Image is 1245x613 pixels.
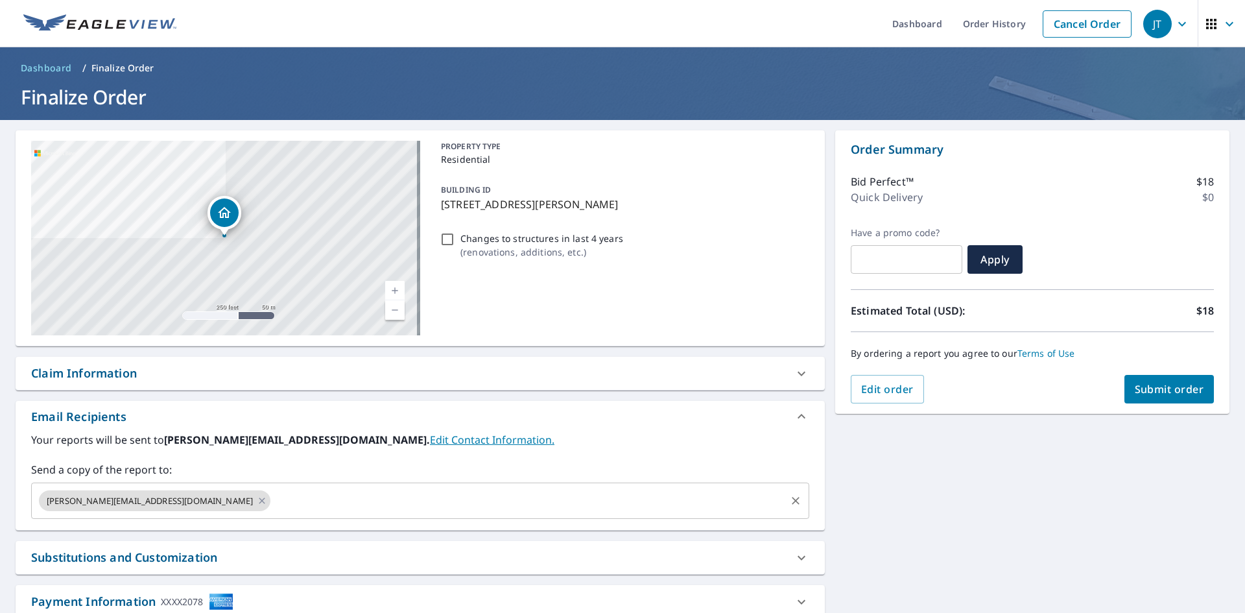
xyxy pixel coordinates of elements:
button: Submit order [1124,375,1215,403]
div: Payment Information [31,593,233,610]
div: Claim Information [31,365,137,382]
span: Apply [978,252,1012,267]
button: Clear [787,492,805,510]
p: Changes to structures in last 4 years [460,232,623,245]
a: Terms of Use [1017,347,1075,359]
a: EditContactInfo [430,433,554,447]
p: PROPERTY TYPE [441,141,804,152]
p: $0 [1202,189,1214,205]
label: Send a copy of the report to: [31,462,809,477]
button: Apply [967,245,1023,274]
nav: breadcrumb [16,58,1229,78]
p: By ordering a report you agree to our [851,348,1214,359]
div: Substitutions and Customization [16,541,825,574]
label: Have a promo code? [851,227,962,239]
h1: Finalize Order [16,84,1229,110]
div: Email Recipients [16,401,825,432]
a: Current Level 17, Zoom Out [385,300,405,320]
p: $18 [1196,174,1214,189]
p: [STREET_ADDRESS][PERSON_NAME] [441,197,804,212]
p: ( renovations, additions, etc. ) [460,245,623,259]
p: Order Summary [851,141,1214,158]
a: Dashboard [16,58,77,78]
p: Quick Delivery [851,189,923,205]
p: Residential [441,152,804,166]
img: EV Logo [23,14,176,34]
div: Email Recipients [31,408,126,426]
div: Dropped pin, building 1, Residential property, 55 Bush Ave Greenwich, CT 06830 [207,196,241,236]
span: Submit order [1135,382,1204,396]
label: Your reports will be sent to [31,432,809,448]
span: Dashboard [21,62,72,75]
div: XXXX2078 [161,593,203,610]
button: Edit order [851,375,924,403]
b: [PERSON_NAME][EMAIL_ADDRESS][DOMAIN_NAME]. [164,433,430,447]
p: BUILDING ID [441,184,491,195]
img: cardImage [209,593,233,610]
p: Estimated Total (USD): [851,303,1032,319]
span: [PERSON_NAME][EMAIL_ADDRESS][DOMAIN_NAME] [39,495,261,507]
span: Edit order [861,382,914,396]
li: / [82,60,86,76]
div: JT [1143,10,1172,38]
a: Cancel Order [1043,10,1132,38]
p: Finalize Order [91,62,154,75]
p: Bid Perfect™ [851,174,914,189]
p: $18 [1196,303,1214,319]
a: Current Level 17, Zoom In [385,281,405,300]
div: [PERSON_NAME][EMAIL_ADDRESS][DOMAIN_NAME] [39,490,270,511]
div: Substitutions and Customization [31,549,217,566]
div: Claim Information [16,357,825,390]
